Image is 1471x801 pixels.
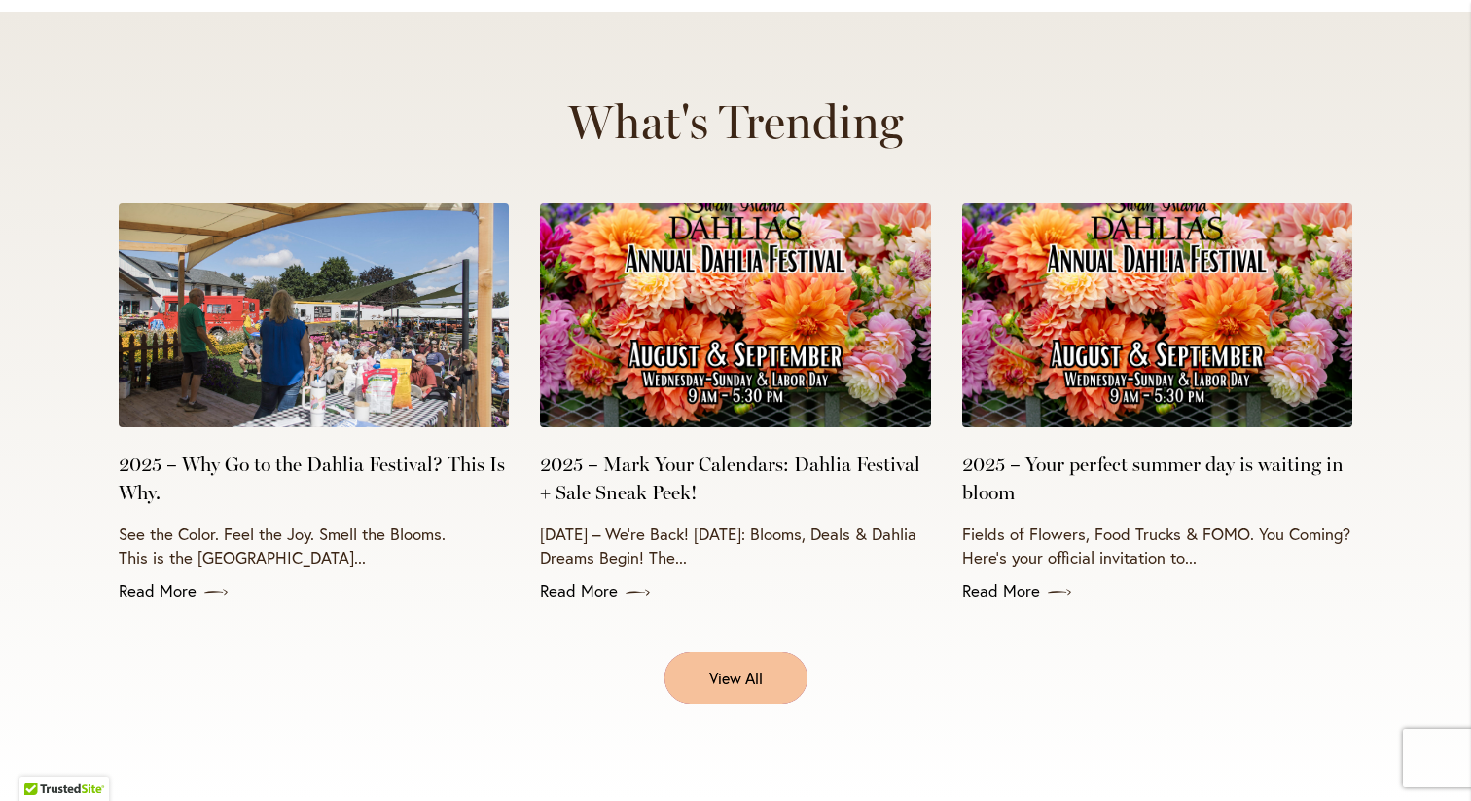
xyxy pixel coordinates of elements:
[962,579,1352,602] a: Read More
[962,203,1352,427] img: 2025 Annual Dahlias Festival Poster
[540,579,930,602] a: Read More
[664,652,807,704] a: View All
[119,523,509,569] p: See the Color. Feel the Joy. Smell the Blooms. This is the [GEOGRAPHIC_DATA]...
[962,451,1352,507] a: 2025 – Your perfect summer day is waiting in bloom
[119,451,509,507] a: 2025 – Why Go to the Dahlia Festival? This Is Why.
[119,203,509,427] img: Dahlia Lecture
[119,579,509,602] a: Read More
[540,203,930,427] img: 2025 Annual Dahlias Festival Poster
[540,451,930,507] a: 2025 – Mark Your Calendars: Dahlia Festival + Sale Sneak Peek!
[540,523,930,569] p: [DATE] – We’re Back! [DATE]: Blooms, Deals & Dahlia Dreams Begin! The...
[113,94,1358,149] h2: What's Trending
[709,667,763,689] span: View All
[962,523,1352,569] p: Fields of Flowers, Food Trucks & FOMO. You Coming? Here’s your official invitation to...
